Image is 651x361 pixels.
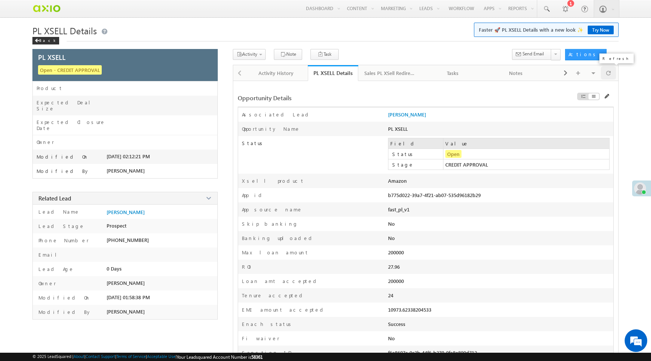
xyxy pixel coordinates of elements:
[242,335,280,341] label: Fi waiver
[523,50,544,57] span: Send Email
[388,292,523,303] div: 24
[388,220,523,231] div: No
[388,306,523,317] div: 10973.62338204533
[37,223,85,229] label: Lead Stage
[548,65,611,81] a: Documents
[32,2,61,15] img: Custom Logo
[37,309,92,315] label: Modified By
[388,321,523,331] div: Success
[388,263,523,274] div: 27.96
[443,159,609,170] td: CREDIT APPROVAL
[242,278,319,284] label: Loan amt accepted
[242,125,300,132] label: Opportunity Name
[358,65,422,81] a: Sales PL XSell Redirection
[37,280,56,286] label: Owner
[364,69,415,78] div: Sales PL XSell Redirection
[242,263,253,270] label: ROI
[37,119,107,131] label: Expected Closure Date
[73,354,84,359] a: About
[37,168,90,174] label: Modified By
[428,69,478,78] div: Tasks
[107,280,145,286] span: [PERSON_NAME]
[242,220,298,227] label: Skip banking
[37,208,80,215] label: Lead Name
[86,354,115,359] a: Contact Support
[116,354,146,359] a: Terms of Service
[38,194,71,202] span: Related Lead
[37,154,89,160] label: Modified On
[37,237,89,243] label: Phone Number
[554,69,604,78] div: Documents
[147,354,176,359] a: Acceptable Use
[388,192,523,202] div: b775d022-39a7-4f21-ab07-535d96182b29
[107,266,122,272] span: 0 Days
[32,354,263,360] span: © 2025 LeadSquared | | | | |
[38,52,66,62] span: PL XSELL
[313,69,353,76] div: PL XSELL Details
[177,354,263,360] span: Your Leadsquared Account Number is
[485,65,548,81] a: Notes
[443,138,609,149] td: Value
[242,51,257,57] span: Activity
[124,4,142,22] div: Minimize live chat window
[358,65,422,80] li: Sales PL XSell Redirection
[32,24,97,37] span: PL XSELL Details
[388,349,523,360] div: f6a8607c-9c3b-44f6-b270-9fa8e899d712
[568,51,598,58] div: Actions
[388,111,426,118] a: [PERSON_NAME]
[310,49,339,60] button: Task
[388,278,523,288] div: 200000
[242,206,303,213] label: App source name
[491,69,541,78] div: Notes
[242,235,315,241] label: Banking uploaded
[251,354,263,360] span: 58361
[242,306,326,313] label: EMI amount accepted
[390,151,445,157] label: Status
[110,232,137,242] em: Submit
[479,26,614,34] span: Faster 🚀 PL XSELL Details with a new look ✨
[388,138,443,149] td: Field
[512,49,552,60] button: Send Email
[37,266,74,272] label: Lead Age
[388,249,523,260] div: 200000
[37,99,107,112] label: Expected Deal Size
[388,335,523,346] div: No
[422,65,485,81] a: Tasks
[10,70,138,226] textarea: Type your message and click 'Submit'
[107,294,150,300] span: [DATE] 01:58:38 PM
[107,153,150,159] span: [DATE] 02:12:21 PM
[238,94,485,102] div: Opportunity Details
[308,65,358,81] a: PL XSELL Details
[107,309,145,315] span: [PERSON_NAME]
[251,69,301,78] div: Activity History
[238,136,388,147] label: Status
[107,237,149,243] span: [PHONE_NUMBER]
[602,56,631,61] p: Refresh
[388,177,523,188] div: Amazon
[242,292,305,298] label: Tenure accepted
[242,192,264,198] label: App id
[107,223,127,229] span: Prospect
[242,111,311,118] label: Associated Lead
[445,150,462,158] span: Open
[107,209,145,215] a: [PERSON_NAME]
[107,168,145,174] span: [PERSON_NAME]
[588,26,614,34] a: Try Now
[388,206,523,217] div: fast_pl_v1
[242,321,294,327] label: Enach status
[274,49,302,60] button: Note
[245,65,308,81] a: Activity History
[390,161,445,168] label: Stage
[37,251,63,258] label: Email
[37,294,90,301] label: Modified On
[242,349,291,356] label: Sanction ID
[32,37,59,44] div: Back
[37,85,63,91] label: Product
[388,235,523,245] div: No
[37,139,54,145] label: Owner
[242,177,304,184] label: Xsell product
[39,40,127,49] div: Leave a message
[388,125,523,136] div: PL XSELL
[233,49,266,60] button: Activity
